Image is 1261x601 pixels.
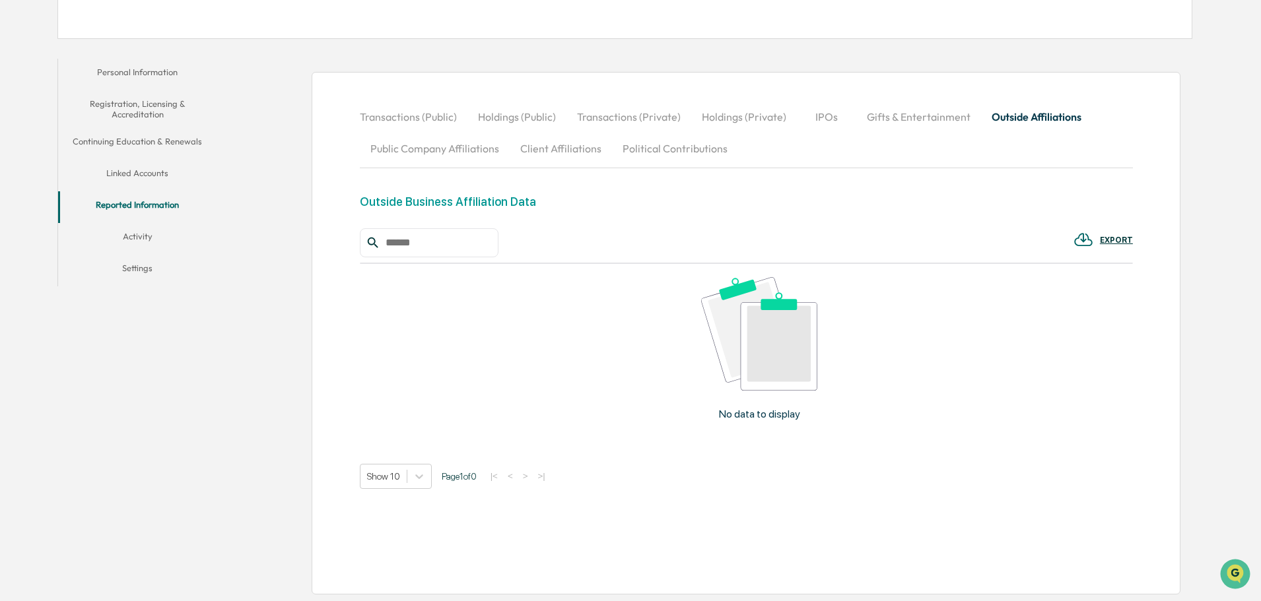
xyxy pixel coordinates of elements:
button: |< [487,470,502,482]
button: < [504,470,517,482]
a: 🖐️Preclearance [8,161,90,185]
button: Political Contributions [612,133,738,164]
button: IPOs [797,101,856,133]
img: No data [701,277,817,390]
button: Holdings (Private) [691,101,797,133]
button: Client Affiliations [510,133,612,164]
a: 🗄️Attestations [90,161,169,185]
div: 🔎 [13,193,24,203]
div: 🖐️ [13,168,24,178]
div: EXPORT [1100,236,1133,245]
button: Registration, Licensing & Accreditation [58,90,217,128]
button: Personal Information [58,59,217,90]
div: 🗄️ [96,168,106,178]
span: Preclearance [26,166,85,179]
button: Outside Affiliations [981,101,1092,133]
span: Data Lookup [26,191,83,205]
button: Continuing Education & Renewals [58,128,217,160]
button: Transactions (Public) [360,101,467,133]
span: Attestations [109,166,164,179]
a: Powered byPylon [93,223,160,234]
div: Start new chat [45,101,217,114]
iframe: Open customer support [1219,557,1254,593]
button: >| [533,470,549,482]
button: Public Company Affiliations [360,133,510,164]
div: Outside Business Affiliation Data [360,195,536,208]
div: We're available if you need us! [45,114,167,125]
button: Linked Accounts [58,160,217,191]
span: Page 1 of 0 [442,471,477,482]
button: Settings [58,255,217,286]
button: Gifts & Entertainment [856,101,981,133]
button: Transactions (Private) [566,101,691,133]
button: Activity [58,223,217,255]
p: No data to display [719,408,800,420]
img: EXPORT [1074,230,1093,249]
span: Pylon [131,224,160,234]
div: secondary tabs example [58,59,217,286]
button: Holdings (Public) [467,101,566,133]
button: > [519,470,532,482]
p: How can we help? [13,28,240,49]
img: 1746055101610-c473b297-6a78-478c-a979-82029cc54cd1 [13,101,37,125]
button: Reported Information [58,191,217,223]
div: secondary tabs example [360,101,1133,164]
a: 🔎Data Lookup [8,186,88,210]
button: Start new chat [224,105,240,121]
